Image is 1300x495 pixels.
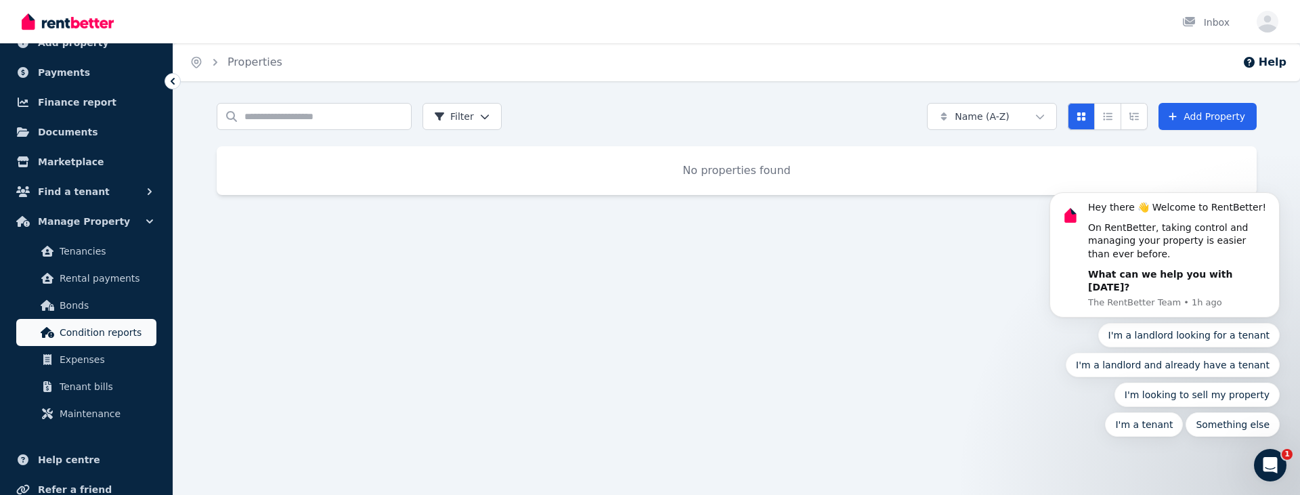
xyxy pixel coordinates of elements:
p: No properties found [233,163,1240,179]
button: Help [1242,54,1286,70]
span: Condition reports [60,324,151,341]
a: Bonds [16,292,156,319]
span: Marketplace [38,154,104,170]
a: Payments [11,59,162,86]
span: Tenant bills [60,379,151,395]
a: Tenant bills [16,373,156,400]
span: Expenses [60,351,151,368]
a: Tenancies [16,238,156,265]
img: RentBetter [22,12,114,32]
nav: Breadcrumb [173,43,299,81]
span: Rental payments [60,270,151,286]
div: Inbox [1182,16,1230,29]
a: Help centre [11,446,162,473]
iframe: Intercom notifications message [1029,72,1300,458]
a: Rental payments [16,265,156,292]
a: Maintenance [16,400,156,427]
span: 1 [1282,449,1293,460]
a: Marketplace [11,148,162,175]
iframe: Intercom live chat [1254,449,1286,481]
span: Bonds [60,297,151,314]
button: Name (A-Z) [927,103,1057,130]
a: Documents [11,119,162,146]
span: Filter [434,110,474,123]
span: Documents [38,124,98,140]
span: Finance report [38,94,116,110]
a: Properties [227,56,282,68]
a: Expenses [16,346,156,373]
span: Help centre [38,452,100,468]
button: Manage Property [11,208,162,235]
span: Payments [38,64,90,81]
span: Manage Property [38,213,130,230]
span: Find a tenant [38,184,110,200]
button: Filter [422,103,502,130]
a: Finance report [11,89,162,116]
span: Tenancies [60,243,151,259]
button: Find a tenant [11,178,162,205]
a: Condition reports [16,319,156,346]
span: Maintenance [60,406,151,422]
span: Name (A-Z) [955,110,1010,123]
